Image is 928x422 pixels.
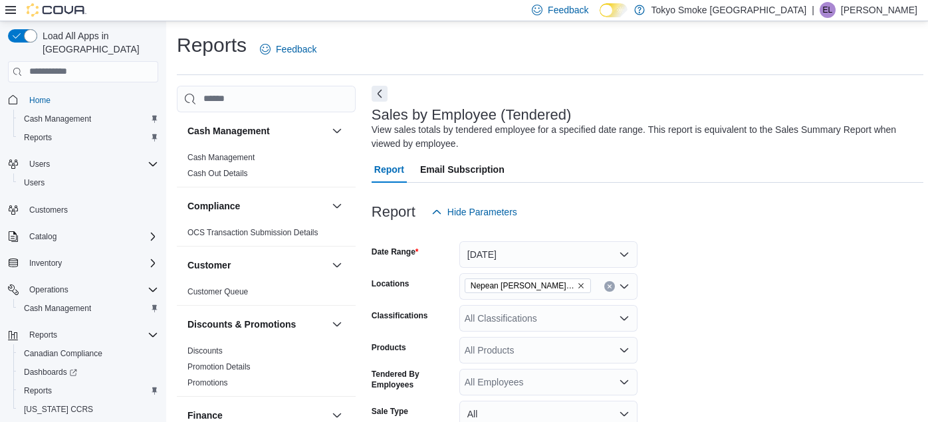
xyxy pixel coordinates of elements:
button: Discounts & Promotions [329,316,345,332]
a: Cash Out Details [187,169,248,178]
span: Reports [24,327,158,343]
label: Products [372,342,406,353]
span: Cash Management [19,300,158,316]
p: [PERSON_NAME] [841,2,917,18]
span: Feedback [276,43,316,56]
button: Customer [329,257,345,273]
button: Operations [3,280,164,299]
button: Cash Management [329,123,345,139]
span: Reports [19,130,158,146]
button: Operations [24,282,74,298]
button: Cash Management [13,299,164,318]
h3: Sales by Employee (Tendered) [372,107,572,123]
h3: Customer [187,259,231,272]
span: Cash Management [24,114,91,124]
div: Customer [177,284,356,305]
button: Reports [24,327,62,343]
div: Discounts & Promotions [177,343,356,396]
a: Reports [19,130,57,146]
a: Promotion Details [187,362,251,371]
label: Tendered By Employees [372,369,454,390]
label: Sale Type [372,406,408,417]
h3: Compliance [187,199,240,213]
a: Cash Management [19,111,96,127]
button: Finance [187,409,326,422]
a: Customer Queue [187,287,248,296]
span: Reports [24,385,52,396]
a: Reports [19,383,57,399]
label: Locations [372,278,409,289]
button: Reports [3,326,164,344]
button: Open list of options [619,345,630,356]
span: Users [24,177,45,188]
h3: Discounts & Promotions [187,318,296,331]
button: Catalog [3,227,164,246]
button: Discounts & Promotions [187,318,326,331]
input: Dark Mode [600,3,628,17]
h3: Report [372,204,415,220]
span: Nepean [PERSON_NAME] [PERSON_NAME] [471,279,574,292]
span: OCS Transaction Submission Details [187,227,318,238]
button: [US_STATE] CCRS [13,400,164,419]
button: Compliance [329,198,345,214]
a: OCS Transaction Submission Details [187,228,318,237]
span: Canadian Compliance [19,346,158,362]
button: Inventory [24,255,67,271]
span: Catalog [24,229,158,245]
div: Compliance [177,225,356,246]
button: Hide Parameters [426,199,522,225]
span: Cash Management [19,111,158,127]
button: Reports [13,128,164,147]
span: Reports [29,330,57,340]
a: [US_STATE] CCRS [19,401,98,417]
button: Open list of options [619,377,630,387]
a: Users [19,175,50,191]
div: Cash Management [177,150,356,187]
span: Cash Management [187,152,255,163]
span: Canadian Compliance [24,348,102,359]
button: Reports [13,381,164,400]
span: Catalog [29,231,57,242]
a: Dashboards [13,363,164,381]
button: [DATE] [459,241,638,268]
button: Compliance [187,199,326,213]
span: Report [374,156,404,183]
span: EL [823,2,833,18]
span: Inventory [24,255,158,271]
button: Next [372,86,388,102]
span: Hide Parameters [447,205,517,219]
button: Home [3,90,164,110]
button: Remove Nepean Chapman Mills from selection in this group [577,282,585,290]
span: Washington CCRS [19,401,158,417]
button: Open list of options [619,281,630,292]
button: Users [24,156,55,172]
span: Nepean Chapman Mills [465,278,591,293]
span: Feedback [548,3,588,17]
a: Canadian Compliance [19,346,108,362]
button: Open list of options [619,313,630,324]
span: [US_STATE] CCRS [24,404,93,415]
span: Reports [19,383,158,399]
button: Clear input [604,281,615,292]
span: Customers [29,205,68,215]
span: Cash Out Details [187,168,248,179]
span: Home [29,95,51,106]
div: View sales totals by tendered employee for a specified date range. This report is equivalent to t... [372,123,917,151]
a: Promotions [187,378,228,387]
button: Users [13,173,164,192]
img: Cova [27,3,86,17]
button: Users [3,155,164,173]
span: Home [24,92,158,108]
button: Inventory [3,254,164,272]
span: Customers [24,201,158,218]
a: Discounts [187,346,223,356]
label: Date Range [372,247,419,257]
button: Catalog [24,229,62,245]
span: Dashboards [19,364,158,380]
a: Home [24,92,56,108]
